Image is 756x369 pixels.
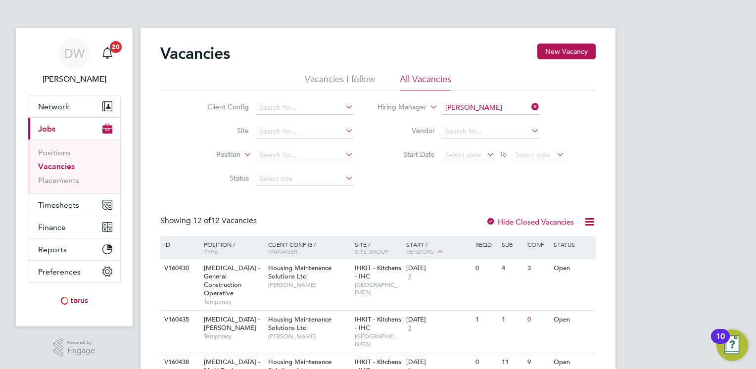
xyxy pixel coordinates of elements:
label: Hide Closed Vacancies [486,217,574,227]
button: Open Resource Center, 10 new notifications [716,329,748,361]
div: 0 [473,259,499,277]
span: [PERSON_NAME] [268,332,350,340]
div: 1 [473,311,499,329]
li: All Vacancies [400,73,451,91]
label: Position [184,150,240,160]
span: Powered by [67,338,95,347]
div: 4 [499,259,525,277]
input: Search for... [256,125,353,138]
div: Open [551,259,594,277]
input: Search for... [442,125,539,138]
span: Site Group [355,247,388,255]
div: Sub [499,236,525,253]
div: [DATE] [406,316,471,324]
span: 12 Vacancies [193,216,257,226]
span: Housing Maintenance Solutions Ltd [268,315,331,332]
div: Reqd [473,236,499,253]
label: Start Date [378,150,435,159]
a: 20 [97,38,117,69]
a: Vacancies [38,162,75,171]
span: Dave Waite [28,73,121,85]
div: Showing [160,216,259,226]
span: To [497,148,510,161]
span: Jobs [38,124,55,134]
span: Reports [38,245,67,254]
button: Jobs [28,118,120,139]
button: Reports [28,238,120,260]
span: Vendors [406,247,434,255]
div: ID [162,236,196,253]
button: Finance [28,216,120,238]
span: Engage [67,347,95,355]
img: torus-logo-retina.png [57,293,92,309]
div: Jobs [28,139,120,193]
span: [MEDICAL_DATA] - [PERSON_NAME] [204,315,260,332]
span: Select date [515,150,551,159]
div: 0 [525,311,551,329]
label: Vendor [378,126,435,135]
div: Client Config / [266,236,352,260]
div: Start / [404,236,473,261]
span: 12 of [193,216,211,226]
button: New Vacancy [537,44,596,59]
div: 1 [499,311,525,329]
span: [MEDICAL_DATA] - General Construction Operative [204,264,260,297]
span: IHKIT - Kitchens - IHC [355,264,401,280]
span: 3 [406,324,413,332]
li: Vacancies I follow [305,73,375,91]
div: Site / [352,236,404,260]
div: V160435 [162,311,196,329]
span: Finance [38,223,66,232]
a: Placements [38,176,79,185]
a: Powered byEngage [53,338,95,357]
div: Open [551,311,594,329]
input: Select one [256,172,353,186]
span: [GEOGRAPHIC_DATA] [355,332,402,348]
div: V160430 [162,259,196,277]
div: Position / [196,236,266,260]
span: 3 [406,273,413,281]
div: 10 [716,336,725,349]
span: Select date [445,150,481,159]
span: Preferences [38,267,81,277]
a: Positions [38,148,71,157]
div: [DATE] [406,264,471,273]
div: Status [551,236,594,253]
h2: Vacancies [160,44,230,63]
a: Go to home page [28,293,121,309]
span: DW [64,47,85,60]
span: Network [38,102,69,111]
span: Housing Maintenance Solutions Ltd [268,264,331,280]
button: Network [28,95,120,117]
span: [GEOGRAPHIC_DATA] [355,281,402,296]
label: Site [192,126,249,135]
label: Status [192,174,249,183]
div: Conf [525,236,551,253]
span: Manager [268,247,297,255]
span: [PERSON_NAME] [268,281,350,289]
span: Timesheets [38,200,79,210]
span: Temporary [204,332,263,340]
div: 3 [525,259,551,277]
span: 20 [110,41,122,53]
span: IHKIT - Kitchens - IHC [355,315,401,332]
input: Search for... [442,101,539,115]
a: DW[PERSON_NAME] [28,38,121,85]
label: Client Config [192,102,249,111]
button: Timesheets [28,194,120,216]
input: Search for... [256,148,353,162]
span: Type [204,247,218,255]
button: Preferences [28,261,120,282]
nav: Main navigation [16,28,133,326]
input: Search for... [256,101,353,115]
div: [DATE] [406,358,471,367]
label: Hiring Manager [370,102,426,112]
span: Temporary [204,298,263,306]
